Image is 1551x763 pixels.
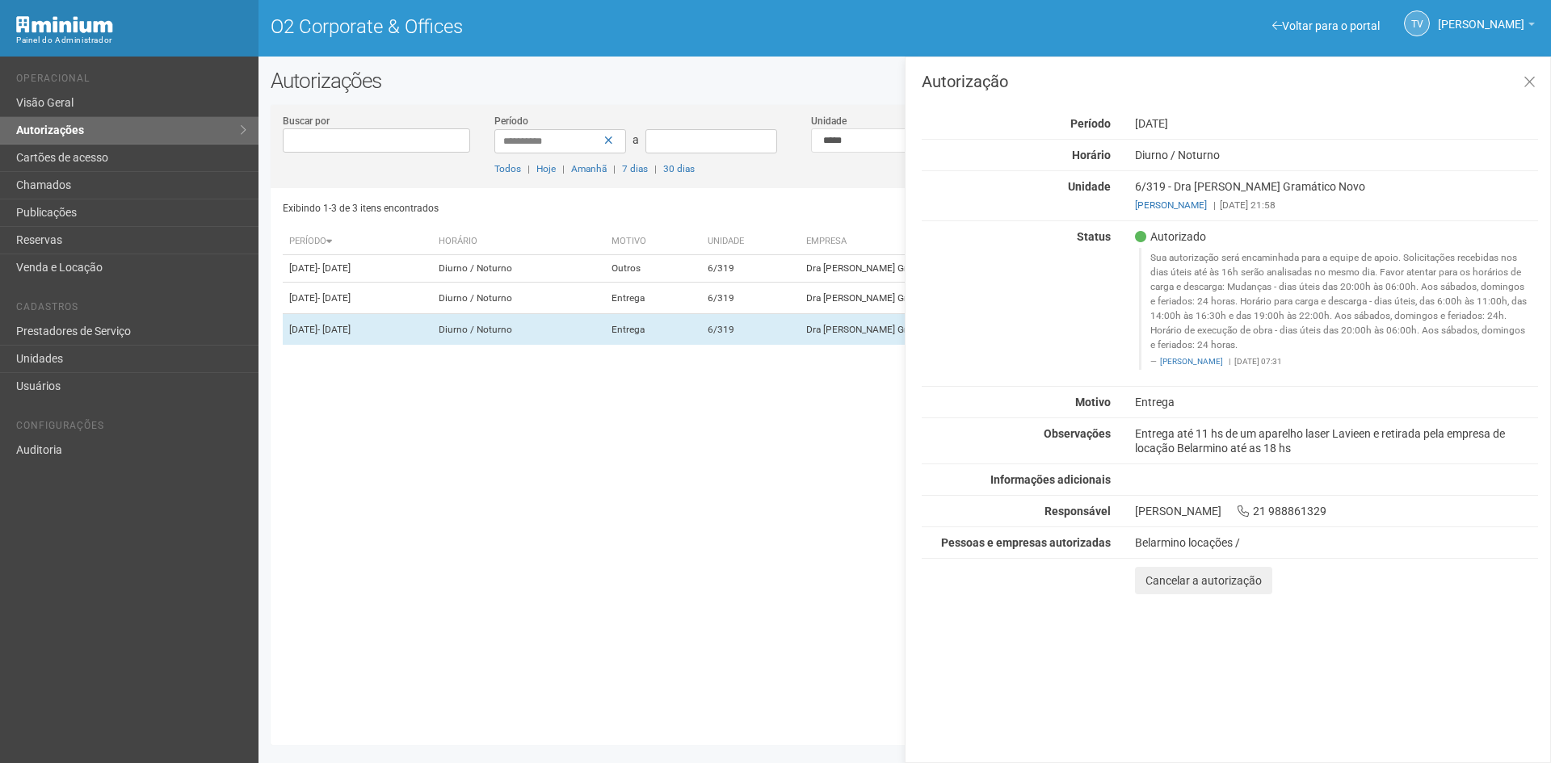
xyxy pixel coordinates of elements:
[283,314,432,346] td: [DATE]
[271,16,893,37] h1: O2 Corporate & Offices
[605,255,700,283] td: Outros
[1438,2,1524,31] span: Thayane Vasconcelos Torres
[571,163,607,174] a: Amanhã
[800,314,1146,346] td: Dra [PERSON_NAME] Gramático Novo
[1070,117,1111,130] strong: Período
[701,314,800,346] td: 6/319
[1077,230,1111,243] strong: Status
[605,314,700,346] td: Entrega
[1139,248,1538,370] blockquote: Sua autorização será encaminhada para a equipe de apoio. Solicitações recebidas nos dias úteis at...
[1123,116,1550,131] div: [DATE]
[800,255,1146,283] td: Dra [PERSON_NAME] Gramático Novo
[1404,10,1430,36] a: TV
[800,228,1146,255] th: Empresa
[922,73,1538,90] h3: Autorização
[432,314,606,346] td: Diurno / Noturno
[283,283,432,314] td: [DATE]
[654,163,657,174] span: |
[1045,505,1111,518] strong: Responsável
[271,69,1539,93] h2: Autorizações
[317,262,351,274] span: - [DATE]
[605,228,700,255] th: Motivo
[663,163,695,174] a: 30 dias
[283,228,432,255] th: Período
[633,133,639,146] span: a
[317,292,351,304] span: - [DATE]
[701,255,800,283] td: 6/319
[1135,199,1207,211] a: [PERSON_NAME]
[811,114,847,128] label: Unidade
[16,33,246,48] div: Painel do Administrador
[605,283,700,314] td: Entrega
[800,283,1146,314] td: Dra [PERSON_NAME] Gramático Novo
[1213,199,1216,211] span: |
[1135,535,1538,550] div: Belarmino locações /
[16,16,113,33] img: Minium
[613,163,616,174] span: |
[941,536,1111,549] strong: Pessoas e empresas autorizadas
[1272,19,1380,32] a: Voltar para o portal
[432,283,606,314] td: Diurno / Noturno
[1075,396,1111,409] strong: Motivo
[1068,180,1111,193] strong: Unidade
[1150,356,1529,367] footer: [DATE] 07:31
[990,473,1111,486] strong: Informações adicionais
[528,163,530,174] span: |
[1135,229,1206,244] span: Autorizado
[317,324,351,335] span: - [DATE]
[562,163,565,174] span: |
[1123,504,1550,518] div: [PERSON_NAME] 21 988861329
[1135,198,1538,212] div: [DATE] 21:58
[432,255,606,283] td: Diurno / Noturno
[1123,179,1550,212] div: 6/319 - Dra [PERSON_NAME] Gramático Novo
[701,228,800,255] th: Unidade
[283,255,432,283] td: [DATE]
[1072,149,1111,161] strong: Horário
[1160,357,1223,366] a: [PERSON_NAME]
[1123,148,1550,162] div: Diurno / Noturno
[494,114,528,128] label: Período
[1229,357,1230,366] span: |
[16,73,246,90] li: Operacional
[283,114,330,128] label: Buscar por
[536,163,556,174] a: Hoje
[1044,427,1111,440] strong: Observações
[283,196,900,220] div: Exibindo 1-3 de 3 itens encontrados
[16,420,246,437] li: Configurações
[1123,395,1550,409] div: Entrega
[432,228,606,255] th: Horário
[622,163,648,174] a: 7 dias
[1438,20,1535,33] a: [PERSON_NAME]
[494,163,521,174] a: Todos
[1123,426,1550,455] div: Entrega até 11 hs de um aparelho laser Lavieen e retirada pela empresa de locação Belarmino até a...
[16,301,246,318] li: Cadastros
[1135,567,1272,594] button: Cancelar a autorização
[701,283,800,314] td: 6/319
